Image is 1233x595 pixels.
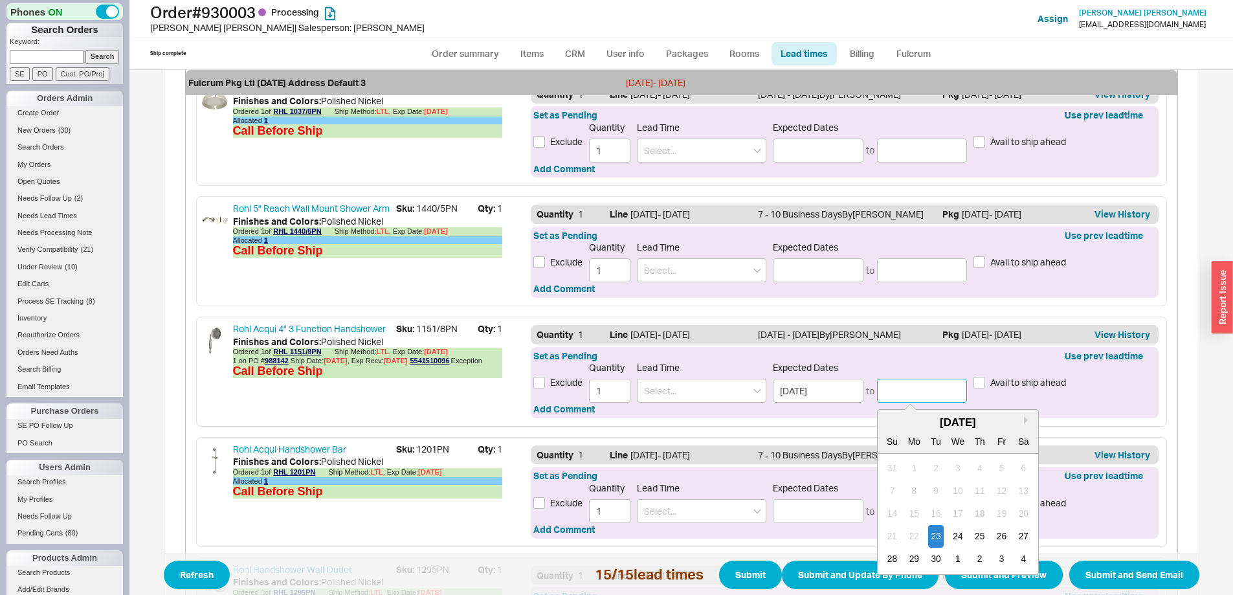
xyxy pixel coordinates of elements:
[637,241,680,253] span: Lead Time
[6,526,123,540] a: Pending Certs(80)
[610,328,628,341] span: Line
[1090,328,1155,341] button: View History
[424,348,447,355] span: [DATE]
[637,499,766,523] input: Select...
[6,311,123,325] a: Inventory
[85,50,120,63] input: Search
[264,477,268,485] a: 1
[866,144,874,157] div: to
[637,379,766,403] input: Select...
[423,42,509,65] a: Order summary
[928,525,944,548] div: day-23
[376,107,388,115] b: LTL
[550,135,583,148] span: Exclude
[866,385,874,398] div: to
[589,379,630,403] input: Quantity
[973,256,985,268] input: Avail to ship ahead
[839,42,885,65] a: Billing
[396,443,414,455] b: Sku:
[972,548,987,570] div: day-2
[589,139,630,163] input: Quantity
[86,297,94,305] span: ( 8 )
[1065,229,1143,242] button: Use prev leadtime
[973,377,985,388] input: Avail to ship ahead
[6,140,123,154] a: Search Orders
[884,431,900,453] div: Su
[396,323,414,334] b: Sku:
[6,403,123,419] div: Purchase Orders
[719,561,782,589] button: Submit
[273,107,321,117] a: RHL 1037/8PN
[994,480,1009,502] div: day-12
[972,525,987,548] div: day-25
[233,443,396,456] a: Rohl Acqui Handshower Bar
[928,502,944,525] div: day-16
[758,208,940,221] div: 7 - 10 Business Days By [PERSON_NAME]
[595,565,704,585] div: 15 / 15 lead times
[942,328,959,341] span: Pkg
[773,122,967,133] span: Expected Dates
[32,67,53,81] input: PO
[233,244,323,258] div: Call Before Ship
[6,346,123,359] a: Orders Need Auths
[720,42,769,65] a: Rooms
[17,245,78,253] span: Verify Compatibility
[626,76,739,89] div: [DATE] - [DATE]
[6,209,123,223] a: Needs Lead Times
[950,457,966,480] div: day-3
[65,529,78,537] span: ( 80 )
[150,21,620,34] div: [PERSON_NAME] [PERSON_NAME] | Salesperson: [PERSON_NAME]
[48,5,63,19] span: ON
[589,258,630,282] input: Quantity
[550,256,583,269] span: Exclude
[17,229,93,236] span: Needs Processing Note
[6,550,123,566] div: Products Admin
[906,480,922,502] div: day-8
[6,328,123,342] a: Reauthorize Orders
[533,377,545,388] input: Exclude
[1065,350,1143,363] button: Use prev leadtime
[928,431,944,453] div: Tu
[10,37,123,50] p: Keyword:
[321,456,383,467] span: Polished Nickel
[6,192,123,205] a: Needs Follow Up(2)
[273,348,321,357] a: RHL 1151/8PN
[990,376,1066,389] span: Avail to ship ahead
[906,525,922,548] div: day-22
[17,263,62,271] span: Under Review
[424,227,447,235] span: [DATE]
[1038,12,1068,25] button: Assign
[630,328,690,341] div: [DATE] - [DATE]
[972,502,987,525] div: day-18
[906,548,922,570] div: day-29
[597,42,654,65] a: User info
[6,295,123,308] a: Process SE Tracking(8)
[866,264,874,277] div: to
[233,348,502,357] div: Ordered 1 of Ship Method:
[773,362,967,374] span: Expected Dates
[906,502,922,525] div: day-15
[533,403,595,416] button: Add Comment
[928,548,944,570] div: day-30
[478,443,502,456] span: 1
[6,436,123,450] a: PO Search
[887,42,940,65] a: Fulcrum
[906,457,922,480] div: day-1
[188,76,617,89] span: Fulcrum Pkg Ltl [DATE] Address Default 3
[589,241,630,253] span: Quantity
[233,95,321,106] b: Finishes and Colors :
[418,468,441,476] span: [DATE]
[589,122,630,133] span: Quantity
[202,207,228,233] img: opgpjhg2yo90ow7avtzz__91412.1706065762_mjxgb6
[537,449,604,462] div: 1
[291,357,348,365] span: Ship Date:
[6,566,123,579] a: Search Products
[6,510,123,523] a: Needs Follow Up
[233,107,502,117] div: Ordered 1 of Ship Method:
[773,482,967,494] span: Expected Dates
[233,117,502,124] div: Allocated
[537,329,573,340] span: Quantity
[758,328,940,341] div: [DATE] - [DATE] By [PERSON_NAME]
[17,194,72,202] span: Needs Follow Up
[906,431,922,453] div: Mo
